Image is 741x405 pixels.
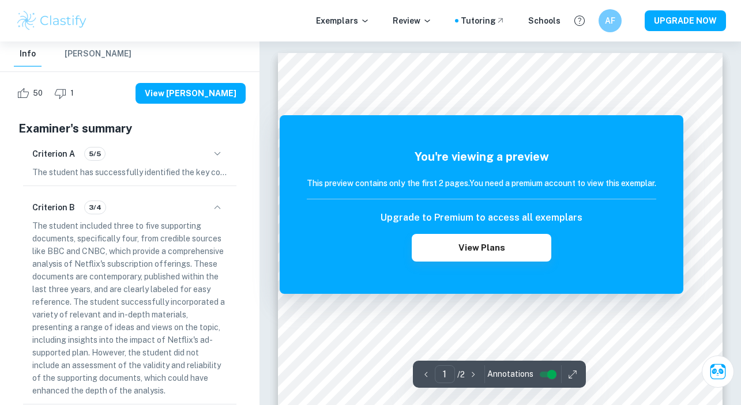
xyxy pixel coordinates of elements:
button: Ask Clai [702,355,734,388]
p: The student included three to five supporting documents, specifically four, from credible sources... [32,219,227,397]
a: Tutoring [461,14,505,27]
h6: Upgrade to Premium to access all exemplars [381,211,582,225]
button: [PERSON_NAME] [65,41,131,67]
h6: AF [603,14,616,27]
div: Dislike [51,84,80,103]
button: AF [599,9,622,32]
p: Exemplars [316,14,370,27]
span: 5/5 [85,149,105,159]
h5: Examiner's summary [18,120,241,137]
button: UPGRADE NOW [645,10,726,31]
span: Annotations [487,368,533,380]
p: / 2 [457,368,465,381]
div: Like [14,84,49,103]
button: Help and Feedback [570,11,589,31]
h5: You're viewing a preview [307,148,656,165]
span: 3/4 [85,202,106,213]
a: Schools [528,14,561,27]
span: 1 [64,88,80,99]
p: The student has successfully identified the key concept of change, which is clearly articulated i... [32,166,227,179]
img: Clastify logo [16,9,89,32]
button: View [PERSON_NAME] [136,83,246,104]
h6: This preview contains only the first 2 pages. You need a premium account to view this exemplar. [307,177,656,190]
h6: Criterion A [32,147,75,160]
button: Info [14,41,42,67]
p: Review [393,14,432,27]
h6: Criterion B [32,201,75,214]
span: 50 [27,88,49,99]
button: View Plans [412,234,551,262]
